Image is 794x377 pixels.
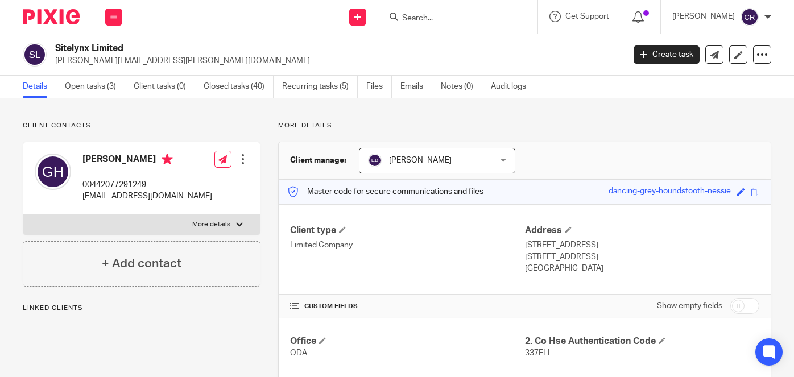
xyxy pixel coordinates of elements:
[82,190,212,202] p: [EMAIL_ADDRESS][DOMAIN_NAME]
[672,11,735,22] p: [PERSON_NAME]
[282,76,358,98] a: Recurring tasks (5)
[290,349,307,357] span: ODA
[82,154,212,168] h4: [PERSON_NAME]
[290,225,524,237] h4: Client type
[290,239,524,251] p: Limited Company
[23,76,56,98] a: Details
[35,154,71,190] img: svg%3E
[491,76,535,98] a: Audit logs
[134,76,195,98] a: Client tasks (0)
[82,179,212,190] p: 00442077291249
[400,76,432,98] a: Emails
[23,43,47,67] img: svg%3E
[657,300,722,312] label: Show empty fields
[278,121,771,130] p: More details
[525,349,552,357] span: 337ELL
[525,251,759,263] p: [STREET_ADDRESS]
[23,9,80,24] img: Pixie
[565,13,609,20] span: Get Support
[23,304,260,313] p: Linked clients
[368,154,382,167] img: svg%3E
[525,225,759,237] h4: Address
[204,76,274,98] a: Closed tasks (40)
[366,76,392,98] a: Files
[525,263,759,274] p: [GEOGRAPHIC_DATA]
[290,302,524,311] h4: CUSTOM FIELDS
[401,14,503,24] input: Search
[525,239,759,251] p: [STREET_ADDRESS]
[23,121,260,130] p: Client contacts
[290,155,348,166] h3: Client manager
[634,45,700,64] a: Create task
[192,220,230,229] p: More details
[55,43,504,55] h2: Sitelynx Limited
[65,76,125,98] a: Open tasks (3)
[290,335,524,347] h4: Office
[741,8,759,26] img: svg%3E
[441,76,482,98] a: Notes (0)
[389,156,452,164] span: [PERSON_NAME]
[102,255,181,272] h4: + Add contact
[609,185,731,198] div: dancing-grey-houndstooth-nessie
[162,154,173,165] i: Primary
[55,55,617,67] p: [PERSON_NAME][EMAIL_ADDRESS][PERSON_NAME][DOMAIN_NAME]
[287,186,483,197] p: Master code for secure communications and files
[525,335,759,347] h4: 2. Co Hse Authentication Code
